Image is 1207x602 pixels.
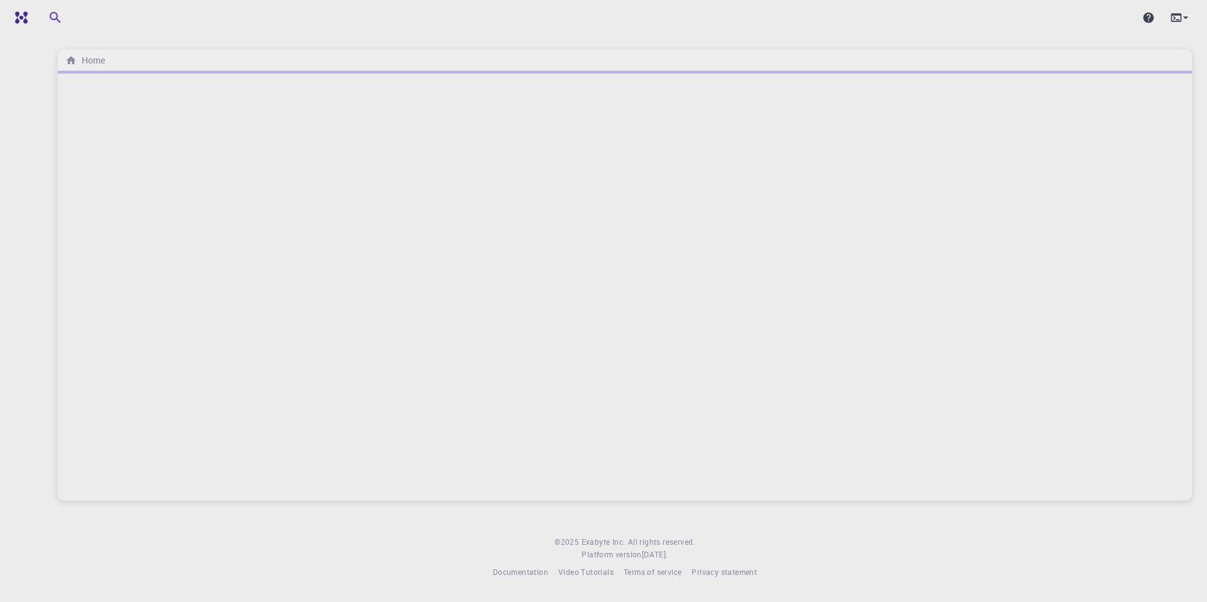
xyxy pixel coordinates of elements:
[628,536,695,549] span: All rights reserved.
[692,567,757,577] span: Privacy statement
[493,566,548,579] a: Documentation
[624,566,681,579] a: Terms of service
[558,566,614,579] a: Video Tutorials
[63,53,107,67] nav: breadcrumb
[581,537,626,547] span: Exabyte Inc.
[692,566,757,579] a: Privacy statement
[581,549,641,561] span: Platform version
[77,53,105,67] h6: Home
[642,549,668,561] a: [DATE].
[10,11,28,24] img: logo
[554,536,581,549] span: © 2025
[558,567,614,577] span: Video Tutorials
[493,567,548,577] span: Documentation
[581,536,626,549] a: Exabyte Inc.
[624,567,681,577] span: Terms of service
[642,549,668,559] span: [DATE] .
